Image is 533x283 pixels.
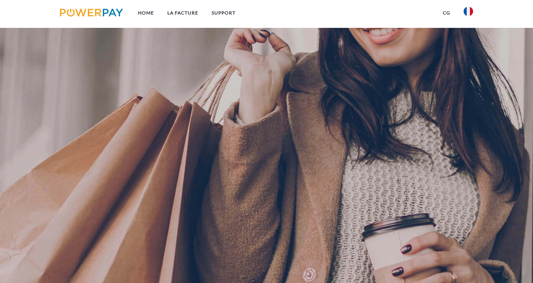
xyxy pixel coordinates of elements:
a: LA FACTURE [161,6,205,20]
img: logo-powerpay.svg [60,9,123,16]
a: Home [131,6,161,20]
a: CG [436,6,457,20]
a: Support [205,6,242,20]
img: fr [464,7,473,16]
iframe: Bouton de lancement de la fenêtre de messagerie [502,252,527,277]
